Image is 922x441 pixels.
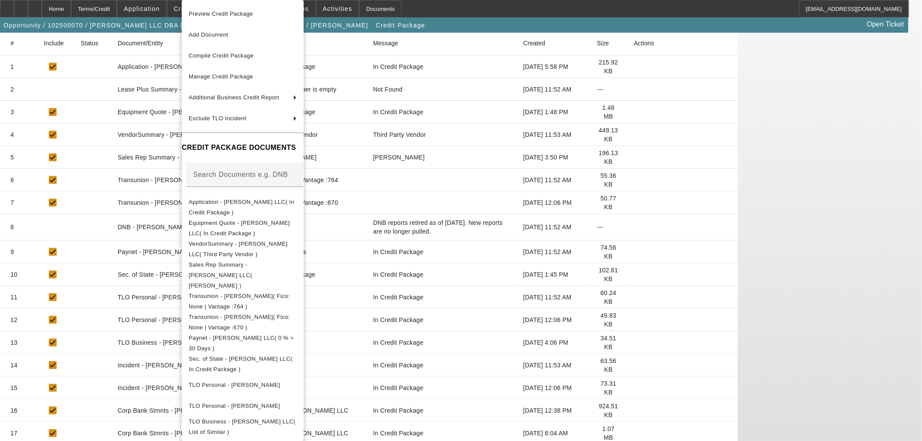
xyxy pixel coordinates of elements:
[182,218,304,239] button: Equipment Quote - CJ Walker LLC( In Credit Package )
[182,396,304,417] button: TLO Personal - Walker, Clint
[189,31,228,38] span: Add Document
[189,335,294,352] span: Paynet - [PERSON_NAME] LLC( 0 % > 30 Days )
[182,354,304,375] button: Sec. of State - CJ Walker LLC( In Credit Package )
[182,197,304,218] button: Application - CJ Walker LLC( In Credit Package )
[189,261,252,289] span: Sales Rep Summary - [PERSON_NAME] LLC( [PERSON_NAME] )
[189,314,290,331] span: Transunion - [PERSON_NAME]( Fico: None | Vantage :670 )
[189,382,280,388] span: TLO Personal - [PERSON_NAME]
[189,220,290,237] span: Equipment Quote - [PERSON_NAME] LLC( In Credit Package )
[189,73,253,80] span: Manage Credit Package
[189,115,246,122] span: Exclude TLO Incident
[182,291,304,312] button: Transunion - Walker, Joann( Fico: None | Vantage :764 )
[189,94,279,101] span: Additional Business Credit Report
[189,52,254,59] span: Compile Credit Package
[182,417,304,438] button: TLO Business - CJ Walker LLC( List of Similar )
[189,356,293,373] span: Sec. of State - [PERSON_NAME] LLC( In Credit Package )
[182,142,304,153] h4: CREDIT PACKAGE DOCUMENTS
[182,260,304,291] button: Sales Rep Summary - CJ Walker LLC( Leach, Ethan )
[182,375,304,396] button: TLO Personal - Walker, Joann
[182,239,304,260] button: VendorSummary - CJ Walker LLC( Third Party Vendor )
[189,199,295,216] span: Application - [PERSON_NAME] LLC( In Credit Package )
[189,418,295,435] span: TLO Business - [PERSON_NAME] LLC( List of Similar )
[189,241,288,258] span: VendorSummary - [PERSON_NAME] LLC( Third Party Vendor )
[189,10,253,17] span: Preview Credit Package
[182,312,304,333] button: Transunion - Walker, Clint( Fico: None | Vantage :670 )
[189,403,280,409] span: TLO Personal - [PERSON_NAME]
[182,333,304,354] button: Paynet - CJ Walker LLC( 0 % > 30 Days )
[189,293,290,310] span: Transunion - [PERSON_NAME]( Fico: None | Vantage :764 )
[193,171,288,178] mat-label: Search Documents e.g. DNB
